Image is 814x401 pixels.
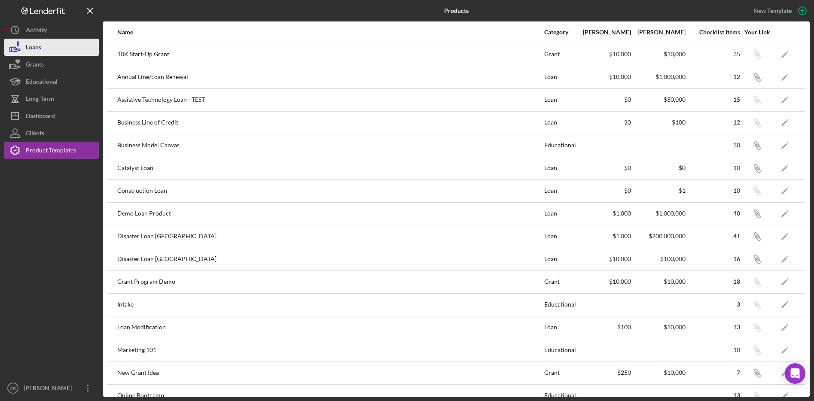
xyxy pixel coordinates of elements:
[26,90,54,109] div: Long-Term
[632,278,686,285] div: $10,000
[26,107,55,127] div: Dashboard
[741,29,773,36] div: Your Link
[117,44,543,65] div: 10K Start-Up Grant
[117,340,543,361] div: Marketing 101
[444,7,469,14] b: Products
[686,29,740,36] div: Checklist Items
[4,56,99,73] button: Grants
[544,317,576,338] div: Loan
[117,362,543,384] div: New Grant Idea
[4,21,99,39] button: Activity
[577,29,631,36] div: [PERSON_NAME]
[632,187,686,194] div: $1
[21,380,77,399] div: [PERSON_NAME]
[577,187,631,194] div: $0
[632,164,686,171] div: $0
[544,112,576,134] div: Loan
[117,294,543,316] div: Intake
[632,324,686,331] div: $10,000
[544,271,576,293] div: Grant
[117,203,543,225] div: Demo Loan Product
[632,119,686,126] div: $100
[117,180,543,202] div: Construction Loan
[26,73,58,92] div: Educational
[686,164,740,171] div: 10
[686,324,740,331] div: 13
[632,210,686,217] div: $1,000,000
[544,180,576,202] div: Loan
[632,369,686,376] div: $10,000
[632,233,686,240] div: $200,000,000
[4,380,99,397] button: CR[PERSON_NAME]
[544,89,576,111] div: Loan
[686,187,740,194] div: 10
[577,324,631,331] div: $100
[117,317,543,338] div: Loan Modification
[544,362,576,384] div: Grant
[632,51,686,58] div: $10,000
[632,73,686,80] div: $1,000,000
[686,119,740,126] div: 12
[117,249,543,270] div: Disaster Loan [GEOGRAPHIC_DATA]
[4,73,99,90] button: Educational
[686,255,740,262] div: 16
[577,119,631,126] div: $0
[10,386,16,391] text: CR
[26,56,44,75] div: Grants
[117,29,543,36] div: Name
[748,4,810,17] button: New Template
[544,340,576,361] div: Educational
[544,158,576,179] div: Loan
[4,125,99,142] button: Clients
[686,96,740,103] div: 15
[544,44,576,65] div: Grant
[4,39,99,56] button: Loans
[686,369,740,376] div: 7
[544,203,576,225] div: Loan
[577,96,631,103] div: $0
[785,363,805,384] div: Open Intercom Messenger
[686,301,740,308] div: 3
[544,294,576,316] div: Educational
[632,96,686,103] div: $50,000
[544,249,576,270] div: Loan
[686,233,740,240] div: 41
[117,89,543,111] div: Assistive Technology Loan - TEST
[577,164,631,171] div: $0
[544,67,576,88] div: Loan
[26,39,41,58] div: Loans
[117,67,543,88] div: Annual Line/Loan Renewal
[686,346,740,353] div: 10
[544,135,576,156] div: Educational
[686,210,740,217] div: 40
[632,29,686,36] div: [PERSON_NAME]
[753,4,792,17] div: New Template
[4,90,99,107] button: Long-Term
[577,73,631,80] div: $10,000
[4,107,99,125] button: Dashboard
[4,142,99,159] button: Product Templates
[577,369,631,376] div: $250
[686,51,740,58] div: 35
[117,112,543,134] div: Business Line of Credit
[117,158,543,179] div: Catalyst Loan
[544,29,576,36] div: Category
[117,271,543,293] div: Grant Program Demo
[686,278,740,285] div: 18
[577,278,631,285] div: $10,000
[577,255,631,262] div: $10,000
[26,142,76,161] div: Product Templates
[117,226,543,247] div: Disaster Loan [GEOGRAPHIC_DATA]
[577,51,631,58] div: $10,000
[686,142,740,149] div: 30
[544,226,576,247] div: Loan
[686,392,740,399] div: 13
